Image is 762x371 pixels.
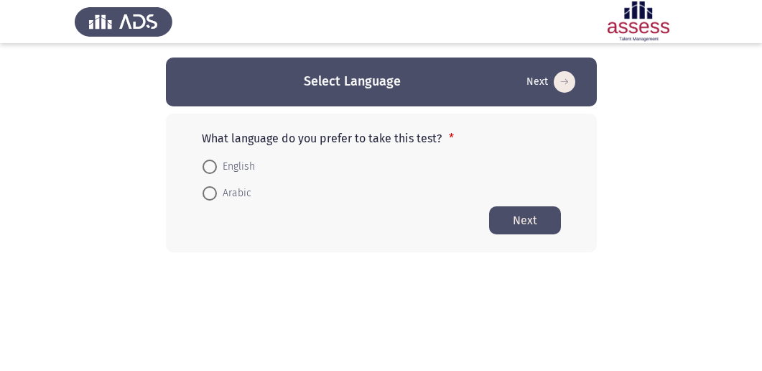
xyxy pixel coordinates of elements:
[489,206,561,234] button: Start assessment
[522,70,580,93] button: Start assessment
[75,1,172,42] img: Assess Talent Management logo
[217,185,251,202] span: Arabic
[217,158,255,175] span: English
[304,73,401,91] h3: Select Language
[590,1,687,42] img: Assessment logo of ASSESS Employability - EBI
[202,132,561,145] p: What language do you prefer to take this test?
